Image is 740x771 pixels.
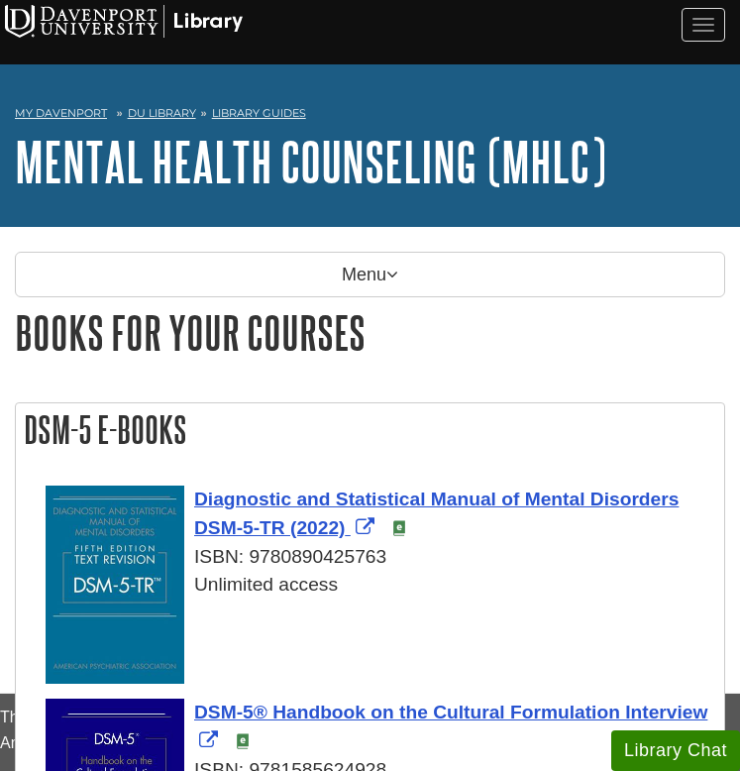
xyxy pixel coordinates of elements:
a: Link opens in new window [194,702,707,751]
a: Mental Health Counseling (MHLC) [15,131,606,192]
div: ISBN: 9780890425763 [46,543,714,572]
img: e-Book [391,520,407,536]
img: Davenport University Logo [5,5,243,38]
img: Cover Art [46,486,184,684]
p: Menu [15,252,725,297]
span: DSM-5® Handbook on the Cultural Formulation Interview [194,702,707,722]
h1: Books for your Courses [15,307,725,358]
span: Diagnostic and Statistical Manual of Mental Disorders DSM-5-TR (2022) [194,489,679,538]
h2: DSM-5 e-books [16,403,724,456]
a: My Davenport [15,105,107,122]
a: Library Guides [212,106,306,120]
button: Library Chat [611,730,740,771]
a: Link opens in new window [194,489,679,538]
a: DU Library [128,106,196,120]
img: e-Book [235,733,251,749]
div: Unlimited access [46,571,714,600]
